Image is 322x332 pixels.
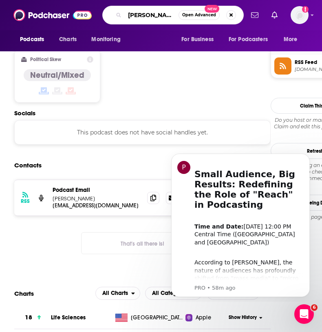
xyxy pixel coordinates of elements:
h2: Socials [14,109,271,117]
button: open menu [14,32,55,47]
h2: Platforms [95,287,140,300]
h3: 18 [25,313,32,322]
span: All Categories [152,290,190,296]
button: open menu [223,32,280,47]
button: Open AdvancedNew [179,10,220,20]
span: Open Advanced [182,13,216,17]
iframe: Intercom notifications message [159,146,322,302]
iframe: Intercom live chat [294,304,314,324]
svg: Add a profile image [302,6,309,13]
h2: Contacts [14,158,42,173]
a: Show notifications dropdown [248,8,262,22]
h2: Categories [145,287,202,300]
span: More [284,34,298,45]
span: For Business [181,34,214,45]
span: Podcasts [20,34,44,45]
img: User Profile [291,6,309,24]
h3: RSS [21,198,30,204]
a: [GEOGRAPHIC_DATA] [112,314,185,322]
span: Show History [229,314,257,321]
span: Apple [196,314,211,322]
div: This podcast does not have social handles yet. [14,120,271,145]
h4: Neutral/Mixed [30,70,84,80]
span: New [205,5,219,13]
div: Search podcasts, credits, & more... [102,6,244,24]
span: All Charts [102,290,128,296]
a: Life Sciences [51,314,86,321]
p: [EMAIL_ADDRESS][DOMAIN_NAME] [53,202,141,209]
p: [PERSON_NAME] [53,195,141,202]
a: Apple [185,314,226,322]
button: open menu [145,287,202,300]
span: Charts [59,34,77,45]
a: Charts [54,32,82,47]
img: Podchaser - Follow, Share and Rate Podcasts [13,7,92,23]
span: 6 [311,304,318,311]
button: open menu [95,287,140,300]
a: Show notifications dropdown [268,8,281,22]
p: Podcast Email [53,187,141,193]
span: Logged in as high10media [291,6,309,24]
span: United States [131,314,184,322]
h2: Political Skew [30,57,61,62]
button: open menu [176,32,224,47]
a: 18 [14,306,51,329]
button: Nothing here. [81,232,203,254]
button: open menu [86,32,131,47]
input: Search podcasts, credits, & more... [125,9,179,22]
span: For Podcasters [229,34,268,45]
button: open menu [278,32,308,47]
h2: Charts [14,290,34,297]
span: Monitoring [91,34,120,45]
button: Show History [226,314,265,321]
button: Show profile menu [291,6,309,24]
